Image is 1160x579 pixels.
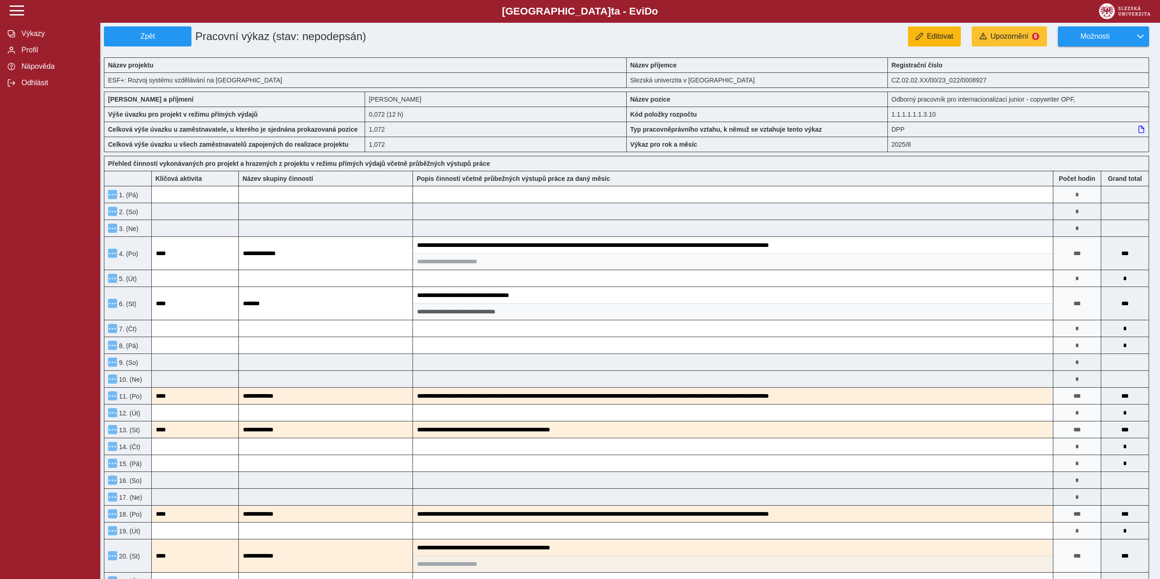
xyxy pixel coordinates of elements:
span: 1. (Pá) [117,191,138,199]
span: D [644,5,652,17]
b: Výše úvazku pro projekt v režimu přímých výdajů [108,111,258,118]
button: Menu [108,274,117,283]
span: 19. (Út) [117,528,140,535]
span: 4. (Po) [117,250,138,257]
button: Menu [108,425,117,434]
button: Menu [108,492,117,502]
button: Menu [108,408,117,417]
div: Odborný pracovník pro internacionalizaci junior - copywriter OPF, [888,92,1149,107]
span: Upozornění [990,32,1028,41]
span: 11. (Po) [117,393,142,400]
span: 3. (Ne) [117,225,139,232]
img: logo_web_su.png [1099,3,1150,19]
div: 1,072 [365,122,626,137]
b: Typ pracovněprávního vztahu, k němuž se vztahuje tento výkaz [630,126,822,133]
button: Menu [108,224,117,233]
b: Název pozice [630,96,670,103]
span: 8. (Pá) [117,342,138,349]
b: Celková výše úvazku u zaměstnavatele, u kterého je sjednána prokazovaná pozice [108,126,358,133]
button: Menu [108,391,117,400]
span: 5. (Út) [117,275,137,282]
button: Menu [108,442,117,451]
b: Počet hodin [1053,175,1101,182]
span: 2. (So) [117,208,138,215]
button: Menu [108,358,117,367]
button: Upozornění6 [972,26,1047,46]
b: Přehled činností vykonávaných pro projekt a hrazených z projektu v režimu přímých výdajů včetně p... [108,160,490,167]
div: 0,576 h / den. 2,88 h / týden. [365,107,626,122]
b: Popis činností včetně průbežných výstupů práce za daný měsíc [417,175,610,182]
span: 6. (St) [117,300,136,307]
h1: Pracovní výkaz (stav: nepodepsán) [191,26,542,46]
button: Menu [108,459,117,468]
b: Výkaz pro rok a měsíc [630,141,697,148]
b: Celková výše úvazku u všech zaměstnavatelů zapojených do realizace projektu [108,141,349,148]
b: Suma za den přes všechny výkazy [1101,175,1149,182]
button: Menu [108,374,117,384]
button: Menu [108,249,117,258]
b: Název příjemce [630,61,677,69]
b: Název skupiny činností [242,175,313,182]
span: 17. (Ne) [117,494,142,501]
span: Možnosti [1066,32,1124,41]
b: Klíčová aktivita [155,175,202,182]
span: 9. (So) [117,359,138,366]
b: [PERSON_NAME] a příjmení [108,96,193,103]
button: Možnosti [1058,26,1132,46]
div: 1,072 [365,137,626,152]
b: Registrační číslo [892,61,943,69]
span: 16. (So) [117,477,142,484]
span: 20. (St) [117,553,140,560]
div: 2025/8 [888,137,1149,152]
span: 18. (Po) [117,511,142,518]
div: DPP [888,122,1149,137]
div: [PERSON_NAME] [365,92,626,107]
span: Nápověda [19,62,93,71]
span: 15. (Pá) [117,460,142,467]
button: Menu [108,341,117,350]
span: Zpět [108,32,187,41]
span: Odhlásit [19,79,93,87]
span: t [611,5,614,17]
button: Menu [108,190,117,199]
span: Profil [19,46,93,54]
b: Kód položky rozpočtu [630,111,697,118]
button: Menu [108,324,117,333]
span: 14. (Čt) [117,443,140,451]
span: 10. (Ne) [117,376,142,383]
div: 1.1.1.1.1.1.3.10 [888,107,1149,122]
button: Menu [108,526,117,535]
button: Menu [108,299,117,308]
button: Menu [108,551,117,560]
b: Název projektu [108,61,154,69]
div: ESF+: Rozvoj systému vzdělávání na [GEOGRAPHIC_DATA] [104,72,627,88]
button: Menu [108,207,117,216]
span: Výkazy [19,30,93,38]
span: 13. (St) [117,426,140,434]
div: CZ.02.02.XX/00/23_022/0008927 [888,72,1149,88]
b: [GEOGRAPHIC_DATA] a - Evi [27,5,1133,17]
span: o [652,5,658,17]
span: Editovat [927,32,953,41]
span: 12. (Út) [117,410,140,417]
div: Slezská univerzita v [GEOGRAPHIC_DATA] [627,72,888,88]
button: Menu [108,509,117,518]
span: 7. (Čt) [117,325,137,333]
button: Zpět [104,26,191,46]
button: Menu [108,476,117,485]
button: Editovat [908,26,961,46]
span: 6 [1032,33,1039,40]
